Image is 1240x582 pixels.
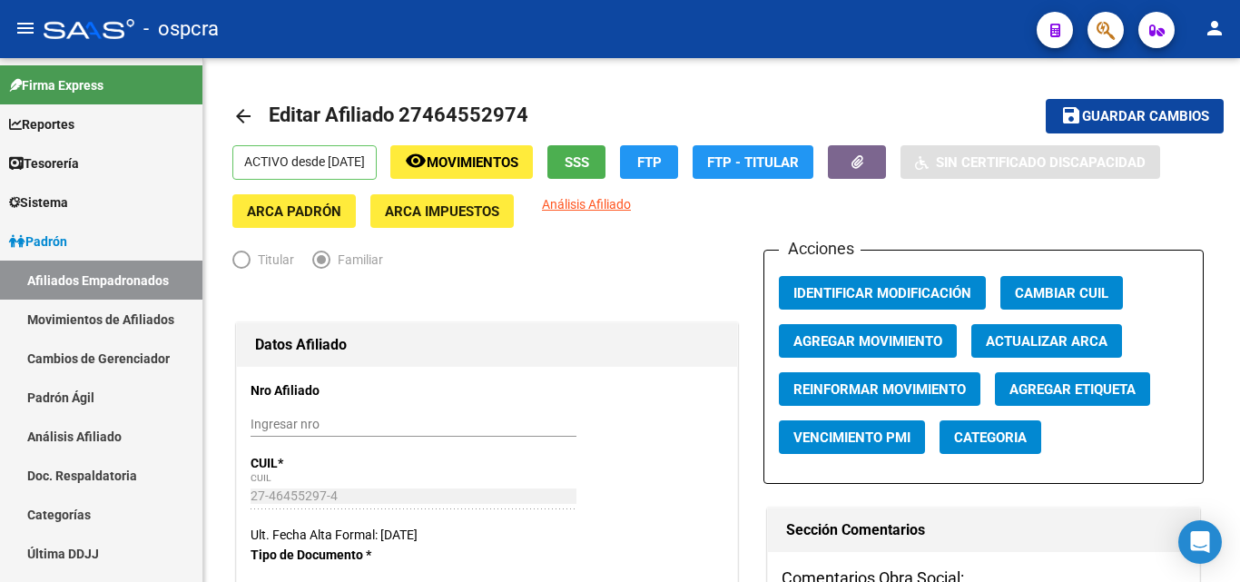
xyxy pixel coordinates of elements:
p: Tipo de Documento * [251,545,392,565]
div: Open Intercom Messenger [1178,520,1222,564]
p: ACTIVO desde [DATE] [232,145,377,180]
span: Análisis Afiliado [542,197,631,212]
h3: Acciones [779,236,861,261]
button: ARCA Impuestos [370,194,514,228]
span: Guardar cambios [1082,109,1209,125]
button: Agregar Etiqueta [995,372,1150,406]
button: Sin Certificado Discapacidad [900,145,1160,179]
span: ARCA Impuestos [385,203,499,220]
span: Movimientos [427,154,518,171]
p: Nro Afiliado [251,380,392,400]
button: Identificar Modificación [779,276,986,310]
span: Agregar Movimiento [793,333,942,350]
button: Agregar Movimiento [779,324,957,358]
span: Sin Certificado Discapacidad [936,154,1146,171]
span: Vencimiento PMI [793,429,910,446]
button: ARCA Padrón [232,194,356,228]
mat-icon: arrow_back [232,105,254,127]
button: Reinformar Movimiento [779,372,980,406]
mat-icon: save [1060,104,1082,126]
span: Sistema [9,192,68,212]
mat-icon: person [1204,17,1225,39]
button: Actualizar ARCA [971,324,1122,358]
div: Ult. Fecha Alta Formal: [DATE] [251,525,723,545]
h1: Datos Afiliado [255,330,719,360]
button: SSS [547,145,605,179]
button: FTP - Titular [693,145,813,179]
span: Editar Afiliado 27464552974 [269,104,528,126]
mat-icon: remove_red_eye [405,150,427,172]
span: Reportes [9,114,74,134]
span: Actualizar ARCA [986,333,1107,350]
span: Cambiar CUIL [1015,285,1108,301]
span: Tesorería [9,153,79,173]
span: Reinformar Movimiento [793,381,966,398]
span: Familiar [330,250,383,270]
button: Cambiar CUIL [1000,276,1123,310]
span: Categoria [954,429,1027,446]
button: Vencimiento PMI [779,420,925,454]
h1: Sección Comentarios [786,516,1181,545]
span: Firma Express [9,75,103,95]
mat-radio-group: Elija una opción [232,256,401,271]
span: - ospcra [143,9,219,49]
mat-icon: menu [15,17,36,39]
p: CUIL [251,453,392,473]
span: FTP - Titular [707,154,799,171]
button: Categoria [940,420,1041,454]
button: Movimientos [390,145,533,179]
button: Guardar cambios [1046,99,1224,133]
button: FTP [620,145,678,179]
span: FTP [637,154,662,171]
span: ARCA Padrón [247,203,341,220]
span: Padrón [9,232,67,252]
span: Agregar Etiqueta [1009,381,1136,398]
span: SSS [565,154,589,171]
span: Identificar Modificación [793,285,971,301]
span: Titular [251,250,294,270]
